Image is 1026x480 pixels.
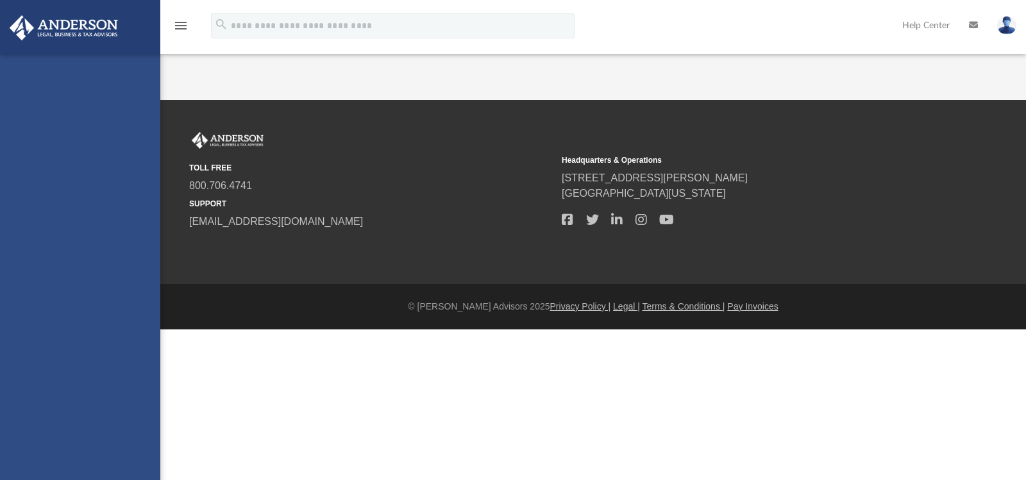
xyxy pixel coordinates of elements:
a: Terms & Conditions | [643,301,725,311]
img: Anderson Advisors Platinum Portal [6,15,122,40]
a: Privacy Policy | [550,301,611,311]
small: Headquarters & Operations [562,154,925,166]
small: TOLL FREE [189,162,553,174]
a: [STREET_ADDRESS][PERSON_NAME] [562,172,748,183]
img: Anderson Advisors Platinum Portal [189,132,266,149]
small: SUPPORT [189,198,553,210]
div: © [PERSON_NAME] Advisors 2025 [160,300,1026,313]
i: search [214,17,228,31]
a: Pay Invoices [727,301,778,311]
a: menu [173,24,189,33]
a: [GEOGRAPHIC_DATA][US_STATE] [562,188,726,199]
img: User Pic [997,16,1016,35]
a: [EMAIL_ADDRESS][DOMAIN_NAME] [189,216,363,227]
i: menu [173,18,189,33]
a: 800.706.4741 [189,180,252,191]
a: Legal | [613,301,640,311]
